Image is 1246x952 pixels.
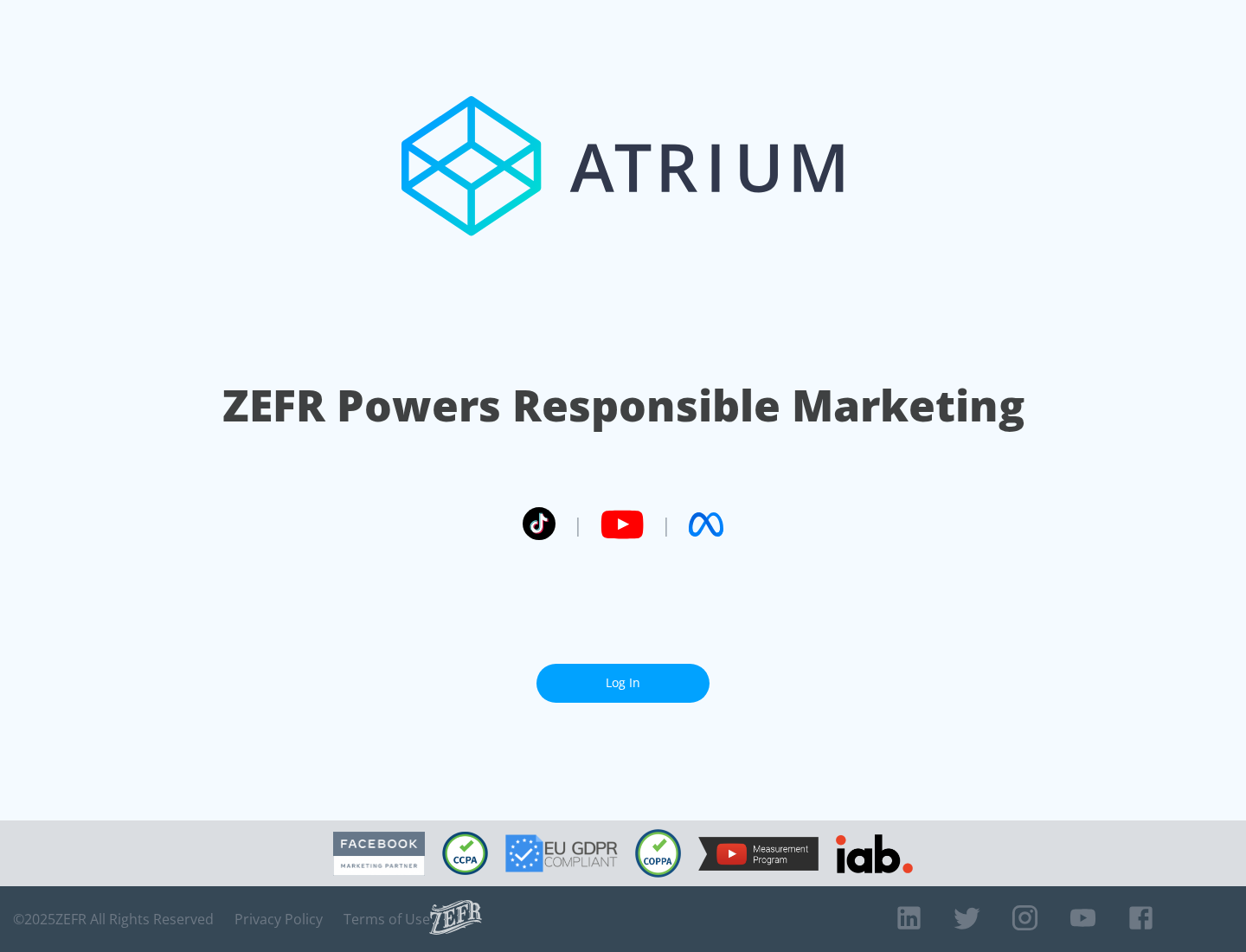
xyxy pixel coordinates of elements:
h1: ZEFR Powers Responsible Marketing [222,376,1024,435]
img: GDPR Compliant [505,834,618,872]
img: CCPA Compliant [442,832,488,875]
img: COPPA Compliant [635,829,681,878]
img: IAB [836,834,913,873]
img: YouTube Measurement Program [698,837,819,871]
span: | [573,511,583,537]
span: | [661,511,671,537]
a: Privacy Policy [234,910,323,928]
a: Terms of Use [344,910,430,928]
a: Log In [536,664,710,703]
img: Facebook Marketing Partner [333,832,425,876]
span: © 2025 ZEFR All Rights Reserved [13,910,214,928]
